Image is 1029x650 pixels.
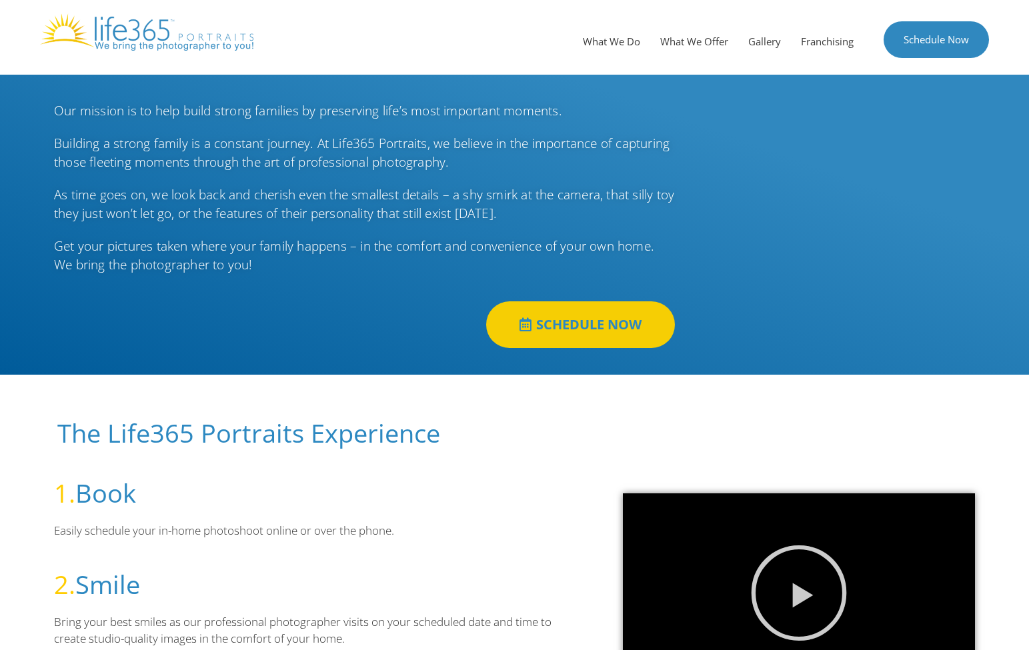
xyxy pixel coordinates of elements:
[486,301,675,348] a: SCHEDULE NOW
[54,475,75,510] span: 1.
[791,21,864,61] a: Franchising
[54,567,75,601] span: 2.
[738,21,791,61] a: Gallery
[650,21,738,61] a: What We Offer
[884,21,989,58] a: Schedule Now
[57,415,440,450] span: The Life365 Portraits Experience
[54,135,670,171] span: Building a strong family is a constant journey. At Life365 Portraits, we believe in the importanc...
[54,186,674,223] span: As time goes on, we look back and cherish even the smallest details – a shy smirk at the camera, ...
[573,21,650,61] a: What We Do
[54,102,562,119] span: Our mission is to help build strong families by preserving life’s most important moments.
[536,318,642,331] span: SCHEDULE NOW
[54,614,554,647] span: Bring your best smiles as our professional photographer visits on your scheduled date and time to...
[75,567,140,601] a: Smile
[749,543,849,643] div: Play Video
[54,522,583,539] p: Easily schedule your in-home photoshoot online or over the phone.
[54,237,654,274] span: Get your pictures taken where your family happens – in the comfort and convenience of your own ho...
[75,475,136,510] a: Book
[40,13,253,51] img: Life365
